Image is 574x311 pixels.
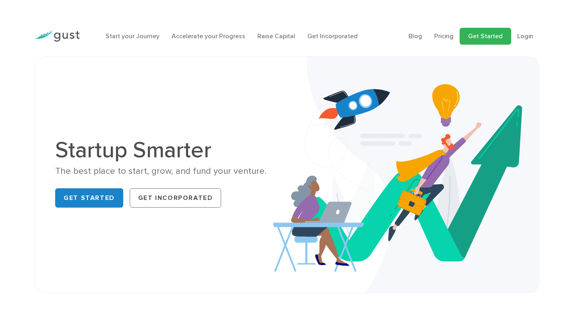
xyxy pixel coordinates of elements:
a: Accelerate your Progress [172,32,245,40]
img: Gust Logo [35,31,80,42]
a: Get Started [460,28,511,45]
a: Get Incorporated [307,32,358,40]
img: Startup Smarter Hero [273,57,539,293]
a: Raise Capital [257,32,295,40]
a: Get Incorporated [130,188,222,208]
h1: Startup Smarter [55,139,281,161]
a: Blog [408,32,422,40]
div: The best place to start, grow, and fund your venture. [55,165,281,177]
a: Start your Journey [106,32,160,40]
a: Login [517,32,533,40]
a: Get Started [55,188,123,208]
a: Pricing [434,32,454,40]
